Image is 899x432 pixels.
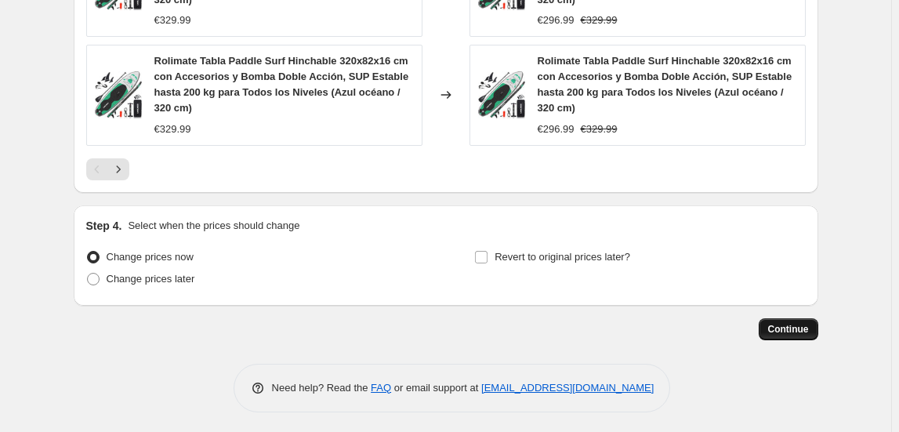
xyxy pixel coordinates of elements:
a: FAQ [371,382,391,394]
span: Revert to original prices later? [495,251,630,263]
button: Next [107,158,129,180]
span: Rolimate Tabla Paddle Surf Hinchable 320x82x16 cm con Accesorios y Bomba Doble Acción, SUP Establ... [538,55,792,114]
span: or email support at [391,382,481,394]
div: €296.99 [538,122,575,137]
strike: €329.99 [581,13,618,28]
span: Change prices now [107,251,194,263]
div: €329.99 [154,13,191,28]
img: 71HCLcUSyEL._AC_SL1500_80x.jpg [478,71,525,118]
strike: €329.99 [581,122,618,137]
h2: Step 4. [86,218,122,234]
span: Need help? Read the [272,382,372,394]
nav: Pagination [86,158,129,180]
span: Rolimate Tabla Paddle Surf Hinchable 320x82x16 cm con Accesorios y Bomba Doble Acción, SUP Establ... [154,55,409,114]
p: Select when the prices should change [128,218,299,234]
button: Continue [759,318,818,340]
a: [EMAIL_ADDRESS][DOMAIN_NAME] [481,382,654,394]
span: Continue [768,323,809,336]
img: 71HCLcUSyEL._AC_SL1500_80x.jpg [95,71,142,118]
span: Change prices later [107,273,195,285]
div: €296.99 [538,13,575,28]
div: €329.99 [154,122,191,137]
